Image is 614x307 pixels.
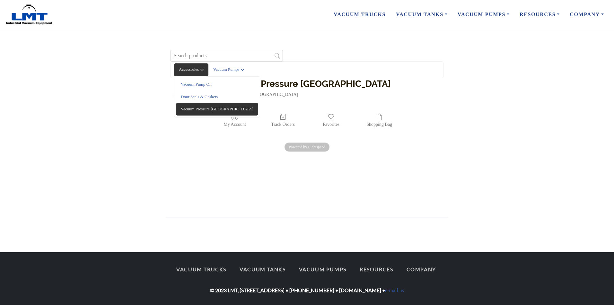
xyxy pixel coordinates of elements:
[174,92,183,97] a: Store
[179,67,202,73] span: Accessories
[213,67,242,73] span: Vacuum Pumps
[514,8,565,21] a: Resources
[363,113,395,127] a: Shopping Bag
[565,8,609,21] a: Company
[181,106,253,112] span: Vacuum Pressure [GEOGRAPHIC_DATA]
[234,263,291,276] a: Vacuum Tanks
[285,143,329,152] span: Powered by Lightspeed
[452,8,514,21] a: Vacuum Pumps
[181,94,218,100] span: Door Seals & Gaskets
[174,91,440,98] div: Breadcrumbs
[181,81,212,88] span: Vacuum Pump Oil
[171,263,232,276] a: Vacuum Trucks
[176,103,258,116] a: Vacuum Pressure [GEOGRAPHIC_DATA]
[220,113,249,127] a: My Account
[176,78,258,91] a: Vacuum Pump Oil
[320,113,343,127] a: Favorites
[401,263,442,276] a: Company
[5,4,53,25] img: LMT
[171,50,283,61] input: Search products
[174,63,208,77] a: Accessories
[208,63,249,77] a: Vacuum Pumps
[354,263,399,276] a: Resources
[268,113,298,127] a: Track Orders
[329,8,391,21] a: Vacuum Trucks
[176,91,258,103] a: Door Seals & Gaskets
[174,78,440,90] h1: Vacuum Pressure [GEOGRAPHIC_DATA]
[293,263,352,276] a: Vacuum Pumps
[391,8,452,21] a: Vacuum Tanks
[166,263,448,295] div: © 2023 LMT, [STREET_ADDRESS] • [PHONE_NUMBER] • [DOMAIN_NAME] •
[385,288,404,293] a: e-mail us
